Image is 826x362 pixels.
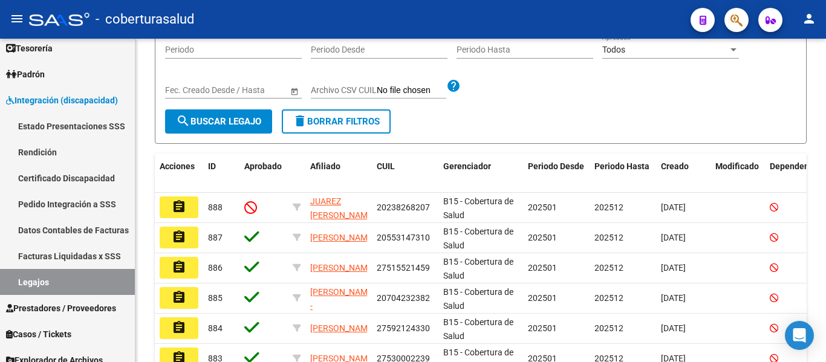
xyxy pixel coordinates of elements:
span: Tesorería [6,42,53,55]
datatable-header-cell: Gerenciador [438,154,523,193]
span: Modificado [715,161,759,171]
span: [DATE] [661,263,686,273]
div: Open Intercom Messenger [785,321,814,350]
datatable-header-cell: Periodo Desde [523,154,590,193]
span: 202501 [528,233,557,242]
datatable-header-cell: Creado [656,154,711,193]
span: Borrar Filtros [293,116,380,127]
span: 888 [208,202,223,212]
datatable-header-cell: ID [203,154,239,193]
span: 27515521459 [377,263,430,273]
span: B15 - Cobertura de Salud [443,196,513,220]
span: Periodo Desde [528,161,584,171]
datatable-header-cell: CUIL [372,154,438,193]
span: 202501 [528,202,557,212]
span: 27592124330 [377,323,430,333]
span: 202512 [594,263,623,273]
span: 202501 [528,323,557,333]
mat-icon: person [802,11,816,26]
datatable-header-cell: Afiliado [305,154,372,193]
button: Open calendar [288,85,301,97]
mat-icon: assignment [172,290,186,305]
span: Casos / Tickets [6,328,71,341]
mat-icon: delete [293,114,307,128]
input: Fecha fin [220,85,279,95]
span: 20238268207 [377,202,430,212]
span: [DATE] [661,323,686,333]
span: 202501 [528,293,557,303]
datatable-header-cell: Aprobado [239,154,288,193]
span: - coberturasalud [96,6,194,33]
input: Fecha inicio [165,85,209,95]
span: B15 - Cobertura de Salud [443,317,513,341]
span: Padrón [6,68,45,81]
span: Acciones [160,161,195,171]
mat-icon: search [176,114,190,128]
button: Buscar Legajo [165,109,272,134]
span: [DATE] [661,293,686,303]
datatable-header-cell: Acciones [155,154,203,193]
span: Dependencia [770,161,821,171]
span: 202512 [594,323,623,333]
span: 202512 [594,233,623,242]
span: B15 - Cobertura de Salud [443,227,513,250]
span: [PERSON_NAME] [310,263,375,273]
span: 886 [208,263,223,273]
datatable-header-cell: Modificado [711,154,765,193]
mat-icon: assignment [172,320,186,335]
mat-icon: menu [10,11,24,26]
span: Archivo CSV CUIL [311,85,377,95]
span: Creado [661,161,689,171]
span: 884 [208,323,223,333]
span: Aprobado [244,161,282,171]
span: 885 [208,293,223,303]
span: [DATE] [661,202,686,212]
span: Integración (discapacidad) [6,94,118,107]
span: Afiliado [310,161,340,171]
mat-icon: help [446,79,461,93]
span: 20553147310 [377,233,430,242]
span: 202512 [594,202,623,212]
span: [PERSON_NAME] [310,323,375,333]
span: JUAREZ [PERSON_NAME] [310,196,375,220]
mat-icon: assignment [172,260,186,274]
button: Borrar Filtros [282,109,391,134]
mat-icon: assignment [172,230,186,244]
span: [PERSON_NAME] [310,233,375,242]
span: Buscar Legajo [176,116,261,127]
span: Periodo Hasta [594,161,649,171]
span: [DATE] [661,233,686,242]
span: 202512 [594,293,623,303]
mat-icon: assignment [172,199,186,214]
span: [PERSON_NAME] - [310,287,375,311]
datatable-header-cell: Periodo Hasta [590,154,656,193]
span: B15 - Cobertura de Salud [443,287,513,311]
span: 202501 [528,263,557,273]
span: Prestadores / Proveedores [6,302,116,315]
span: Gerenciador [443,161,491,171]
input: Archivo CSV CUIL [377,85,446,96]
span: B15 - Cobertura de Salud [443,257,513,280]
span: 887 [208,233,223,242]
span: CUIL [377,161,395,171]
span: Todos [602,45,625,54]
span: 20704232382 [377,293,430,303]
span: ID [208,161,216,171]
